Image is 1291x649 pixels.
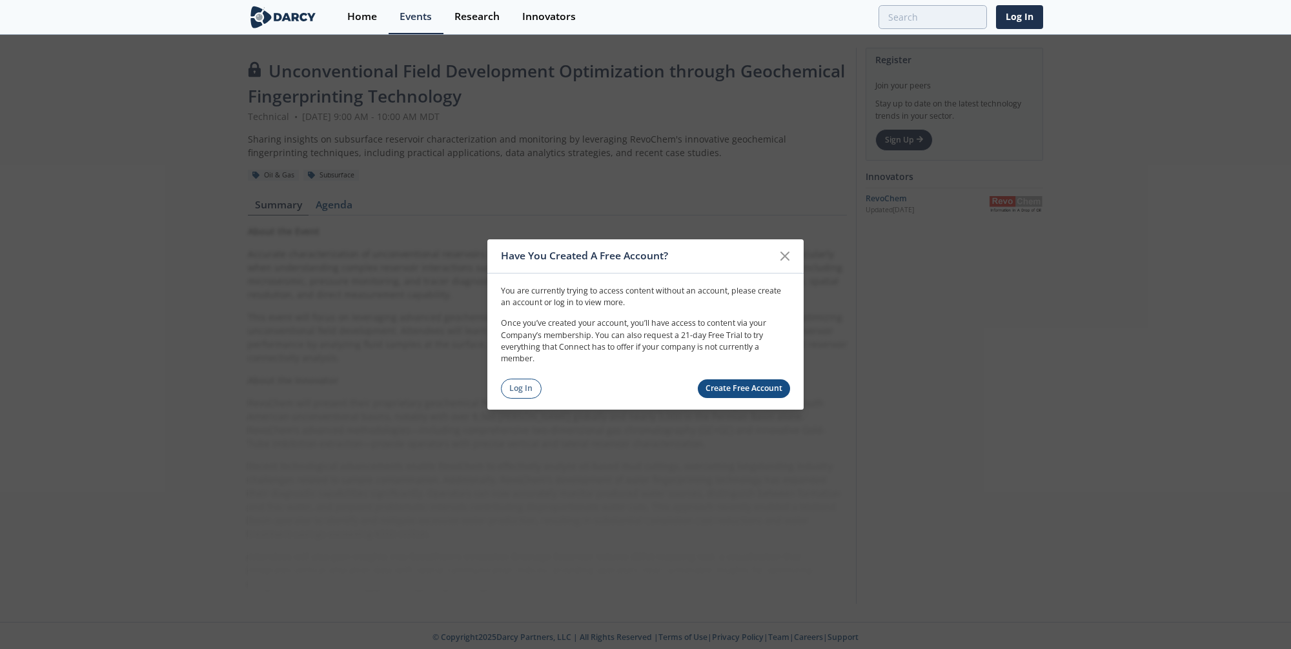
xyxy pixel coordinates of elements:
[879,5,987,29] input: Advanced Search
[522,12,576,22] div: Innovators
[501,379,542,399] a: Log In
[501,285,790,308] p: You are currently trying to access content without an account, please create an account or log in...
[501,317,790,365] p: Once you’ve created your account, you’ll have access to content via your Company’s membership. Yo...
[347,12,377,22] div: Home
[248,6,318,28] img: logo-wide.svg
[501,244,773,268] div: Have You Created A Free Account?
[454,12,500,22] div: Research
[698,379,791,398] a: Create Free Account
[996,5,1043,29] a: Log In
[400,12,432,22] div: Events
